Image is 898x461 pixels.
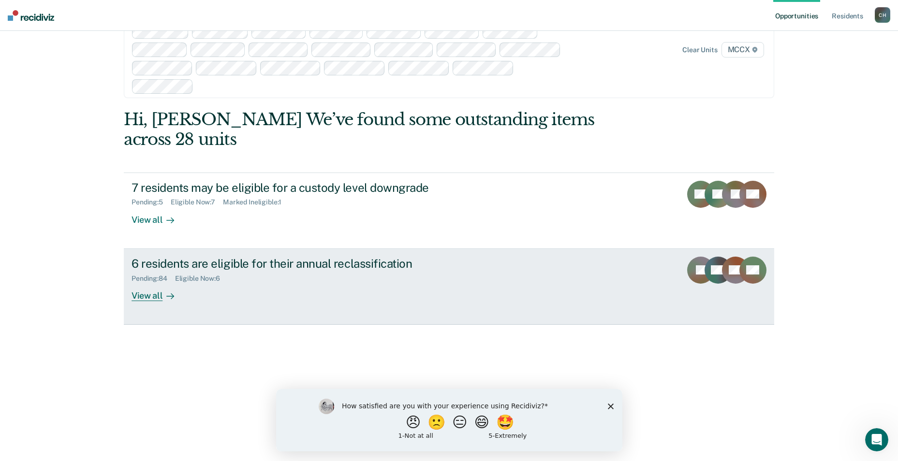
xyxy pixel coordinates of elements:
div: C H [875,7,890,23]
div: 7 residents may be eligible for a custody level downgrade [132,181,471,195]
iframe: Survey by Kim from Recidiviz [276,389,622,451]
div: 6 residents are eligible for their annual reclassification [132,257,471,271]
img: Recidiviz [8,10,54,21]
div: Hi, [PERSON_NAME] We’ve found some outstanding items across 28 units [124,110,644,149]
div: Eligible Now : 7 [171,198,223,206]
div: Marked Ineligible : 1 [223,198,289,206]
div: View all [132,282,186,301]
div: Pending : 5 [132,198,171,206]
a: 7 residents may be eligible for a custody level downgradePending:5Eligible Now:7Marked Ineligible... [124,173,774,249]
div: Pending : 84 [132,274,175,283]
a: 6 residents are eligible for their annual reclassificationPending:84Eligible Now:6View all [124,249,774,325]
iframe: Intercom live chat [865,428,888,451]
div: Eligible Now : 6 [175,274,228,283]
span: MCCX [721,42,764,58]
div: View all [132,206,186,225]
button: CH [875,7,890,23]
div: Clear units [682,46,718,54]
